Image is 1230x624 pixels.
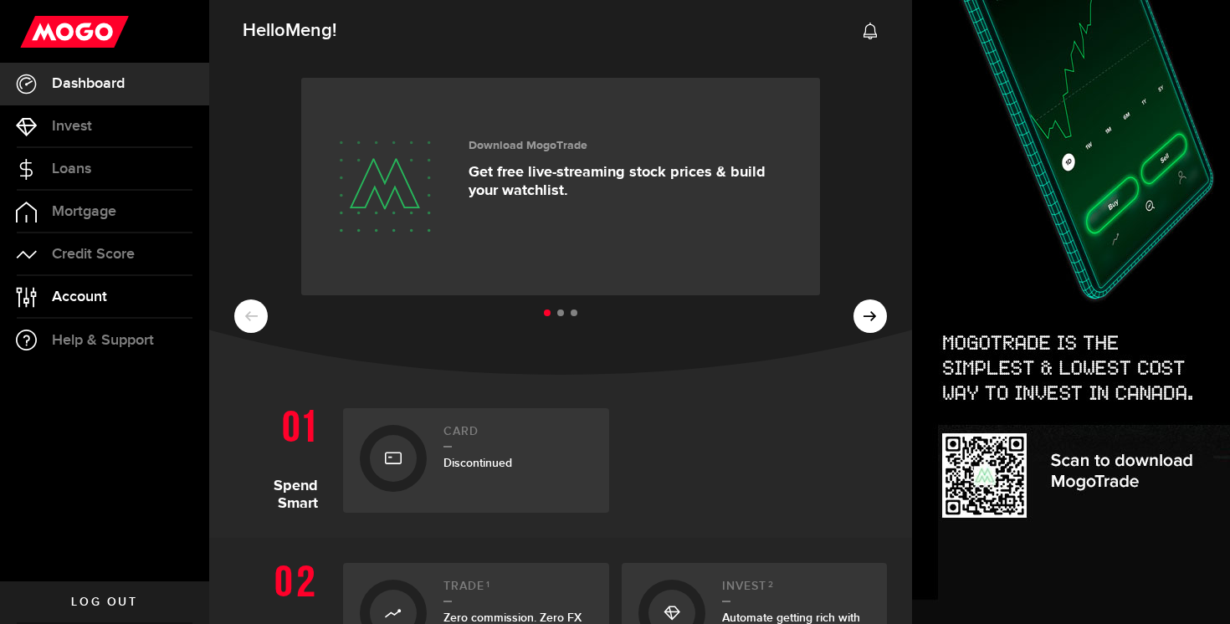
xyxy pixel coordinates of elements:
[71,596,137,608] span: Log out
[443,456,512,470] span: Discontinued
[443,425,592,448] h2: Card
[234,400,331,513] h1: Spend Smart
[343,408,609,513] a: CardDiscontinued
[443,580,592,602] h2: Trade
[469,139,795,153] h3: Download MogoTrade
[52,119,92,134] span: Invest
[469,163,795,200] p: Get free live-streaming stock prices & build your watchlist.
[243,13,336,49] span: Hello !
[486,580,490,590] sup: 1
[52,76,125,91] span: Dashboard
[301,78,820,295] a: Download MogoTrade Get free live-streaming stock prices & build your watchlist.
[285,19,332,42] span: Meng
[722,580,871,602] h2: Invest
[52,333,154,348] span: Help & Support
[52,204,116,219] span: Mortgage
[52,247,135,262] span: Credit Score
[52,289,107,304] span: Account
[52,161,91,176] span: Loans
[768,580,774,590] sup: 2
